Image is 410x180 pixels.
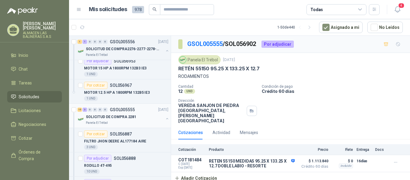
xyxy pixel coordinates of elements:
a: GSOL005555 [187,40,223,47]
a: Negociaciones [7,119,62,130]
a: Chat [7,63,62,75]
a: Inicio [7,50,62,61]
div: Por adjudicar [84,155,111,162]
h1: Mis solicitudes [89,5,127,14]
a: Licitaciones [7,105,62,116]
div: Panela El Trébol [178,55,221,64]
p: 16 días [357,157,372,165]
p: 12 [178,89,183,94]
p: SOL056887 [110,132,132,136]
div: 0 [93,108,97,112]
p: SOL056953 [114,59,136,63]
p: Docs [375,148,387,152]
p: Entrega [357,148,372,152]
p: Cotización [178,148,205,152]
p: GSOL005556 [110,40,135,44]
span: Exp: [DATE] [178,166,205,169]
div: Mensajes [240,129,258,136]
div: 3 [83,108,87,112]
div: Por adjudicar [261,41,294,48]
div: 3 UND [84,145,98,150]
div: 0 [88,40,92,44]
button: Asignado a mi [319,22,363,33]
div: 0 [103,108,107,112]
a: Solicitudes [7,91,62,102]
p: / SOL056902 [187,39,257,49]
a: 1 1 0 0 0 0 GSOL005556[DATE] Company LogoSOLICITUD DE COMPRA2276-2277-2278-2284-2285-Panela El Tr... [77,38,170,57]
p: SOLICITUD DE COMPRA2276-2277-2278-2284-2285- [86,46,161,52]
div: Cotizaciones [178,129,203,136]
span: Inicio [19,52,28,59]
div: Por cotizar [84,130,107,138]
span: Tareas [19,80,32,86]
div: 1 - 50 de 440 [277,23,314,32]
span: $ 1.113.840 [298,157,328,165]
p: MOTOR 12.5 HP A 1800RPM 132B5 IE3 [84,90,150,96]
div: 1 [83,40,87,44]
a: Por cotizarSOL056967MOTOR 12.5 HP A 1800RPM 132B5 IE31 UND [69,79,171,104]
img: Company Logo [77,48,85,55]
div: 1 UND [84,72,98,77]
div: UND [184,89,195,94]
p: SOL056967 [110,83,132,87]
p: Panela El Trébol [86,53,108,57]
div: 0 [103,40,107,44]
div: 0 [98,40,102,44]
span: 978 [132,6,144,13]
div: 1 [77,40,82,44]
div: 15 [77,108,82,112]
div: Todas [310,6,323,13]
p: Crédito 60 días [262,89,408,94]
a: Por cotizarSOL056887FILTRO JHON DEERE AL177184 AIRE3 UND [69,128,171,152]
p: RODILLO 4T-495 [84,163,112,169]
div: 1 UND [84,96,98,101]
p: SOLICITUD DE COMPRA 2281 [86,114,136,120]
p: GSOL005555 [110,108,135,112]
span: Negociaciones [19,121,46,128]
p: SOL056888 [114,156,136,160]
p: [PERSON_NAME] [PERSON_NAME] [23,22,62,30]
span: Chat [19,66,28,72]
div: Actividad [213,129,230,136]
p: Flete [332,148,353,152]
p: COT181484 [178,157,205,162]
p: [DATE] [223,57,235,63]
div: 0 [88,108,92,112]
p: VEREDA SANJON DE PIEDRA [GEOGRAPHIC_DATA] , [PERSON_NAME][GEOGRAPHIC_DATA] [178,103,244,123]
p: RETÉN 55150 95.25 X 133.25 X 12.7 [178,66,260,72]
p: MOTOR 15 HP A 1800RPM 132B3 IE3 [84,66,146,71]
a: Por adjudicarSOL056888RODILLO 4T-49510 UND [69,152,171,177]
a: Cotizar [7,133,62,144]
p: $ 0 [332,157,353,165]
div: Por cotizar [84,82,107,89]
div: Por adjudicar [84,57,111,65]
p: Condición de pago [262,84,408,89]
p: [DATE] [158,107,168,113]
p: Panela El Trébol [86,121,108,125]
span: 4 [398,3,405,8]
button: 4 [392,4,403,15]
img: Company Logo [77,116,85,123]
p: FILTRO JHON DEERE AL177184 AIRE [84,139,146,144]
span: search [152,7,157,11]
a: 15 3 0 0 0 0 GSOL005555[DATE] Company LogoSOLICITUD DE COMPRA 2281Panela El Trébol [77,106,170,125]
img: Logo peakr [7,7,38,14]
span: Licitaciones [19,107,41,114]
div: 0 [98,108,102,112]
span: C: [DATE] [178,162,205,166]
p: ALMACEN LAS BALINERAS S.A.S [23,31,62,38]
p: RODAMIENTOS [178,73,403,80]
p: Dirección [178,99,244,103]
a: Órdenes de Compra [7,146,62,164]
div: 10 UND [84,169,100,174]
p: Precio [298,148,328,152]
span: Crédito 60 días [298,165,328,168]
a: Por adjudicarSOL056953MOTOR 15 HP A 1800RPM 132B3 IE31 UND [69,55,171,79]
button: No Leídos [367,22,403,33]
p: [DATE] [158,39,168,45]
span: Órdenes de Compra [19,149,56,162]
div: Incluido [339,163,353,168]
p: Cantidad [178,84,257,89]
div: 0 [93,40,97,44]
p: RETEN 55150 MEDIDAS 95.25 X 133.25 X 12.7 DOBLE LABIO - RESORTE [209,159,295,168]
